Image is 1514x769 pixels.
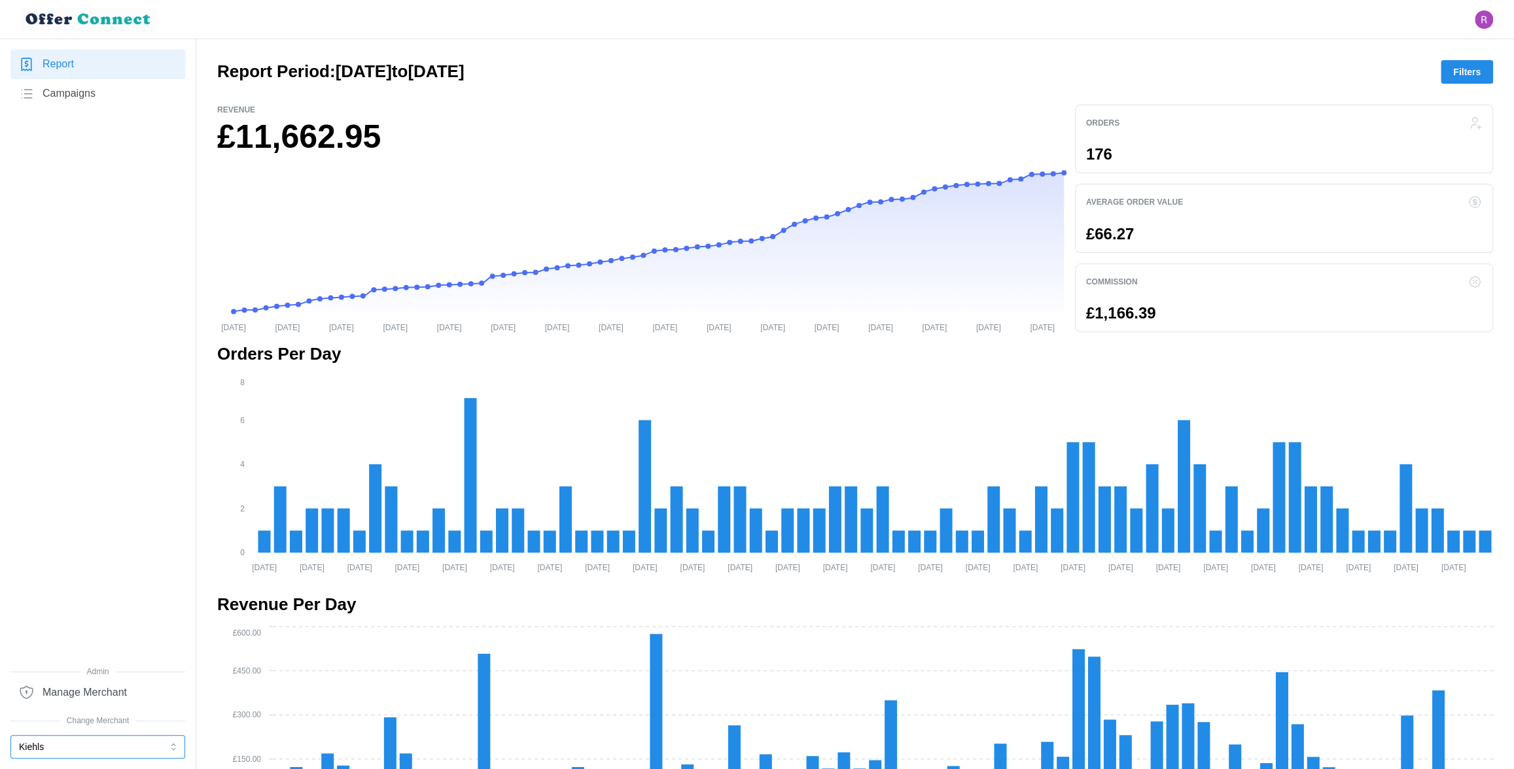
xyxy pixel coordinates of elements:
[240,416,245,425] tspan: 6
[1013,563,1038,572] tspan: [DATE]
[922,322,947,332] tspan: [DATE]
[1030,322,1055,332] tspan: [DATE]
[217,343,1493,366] h2: Orders Per Day
[240,504,245,513] tspan: 2
[10,715,185,727] span: Change Merchant
[918,563,943,572] tspan: [DATE]
[1108,563,1133,572] tspan: [DATE]
[383,322,408,332] tspan: [DATE]
[10,677,185,707] a: Manage Merchant
[1086,118,1119,129] p: Orders
[537,563,562,572] tspan: [DATE]
[1086,305,1156,321] p: £1,166.39
[870,563,895,572] tspan: [DATE]
[437,322,462,332] tspan: [DATE]
[43,56,74,73] span: Report
[652,322,677,332] tspan: [DATE]
[442,563,467,572] tspan: [DATE]
[275,322,300,332] tspan: [DATE]
[490,563,515,572] tspan: [DATE]
[1086,146,1112,162] p: 176
[1394,563,1418,572] tspan: [DATE]
[1251,563,1276,572] tspan: [DATE]
[633,563,658,572] tspan: [DATE]
[221,322,246,332] tspan: [DATE]
[10,79,185,109] a: Campaigns
[976,322,1001,332] tspan: [DATE]
[233,666,262,675] tspan: £450.00
[240,549,245,558] tspan: 0
[217,593,1493,616] h2: Revenue Per Day
[585,563,610,572] tspan: [DATE]
[217,116,1065,158] h1: £11,662.95
[1441,60,1493,84] button: Filters
[233,755,262,764] tspan: £150.00
[775,563,800,572] tspan: [DATE]
[43,685,127,701] span: Manage Merchant
[815,322,839,332] tspan: [DATE]
[347,563,372,572] tspan: [DATE]
[1086,197,1183,208] p: Average Order Value
[10,50,185,79] a: Report
[760,322,785,332] tspan: [DATE]
[966,563,991,572] tspan: [DATE]
[43,86,96,102] span: Campaigns
[233,711,262,720] tspan: £300.00
[1453,61,1481,83] span: Filters
[1298,563,1323,572] tspan: [DATE]
[217,105,1065,116] p: Revenue
[868,322,893,332] tspan: [DATE]
[1155,563,1180,572] tspan: [DATE]
[240,460,245,470] tspan: 4
[1086,226,1134,242] p: £66.27
[680,563,705,572] tspan: [DATE]
[21,8,157,31] img: loyalBe Logo
[491,322,516,332] tspan: [DATE]
[10,735,185,759] button: Kiehls
[1061,563,1085,572] tspan: [DATE]
[1475,10,1493,29] img: Ryan Gribben
[728,563,752,572] tspan: [DATE]
[1346,563,1371,572] tspan: [DATE]
[329,322,354,332] tspan: [DATE]
[545,322,570,332] tspan: [DATE]
[10,666,185,678] span: Admin
[395,563,419,572] tspan: [DATE]
[252,563,277,572] tspan: [DATE]
[1475,10,1493,29] button: Open user button
[823,563,848,572] tspan: [DATE]
[240,378,245,387] tspan: 8
[233,628,262,638] tspan: £600.00
[217,60,464,83] h2: Report Period: [DATE] to [DATE]
[1086,277,1138,288] p: Commission
[1203,563,1228,572] tspan: [DATE]
[707,322,731,332] tspan: [DATE]
[1441,563,1466,572] tspan: [DATE]
[300,563,325,572] tspan: [DATE]
[599,322,624,332] tspan: [DATE]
